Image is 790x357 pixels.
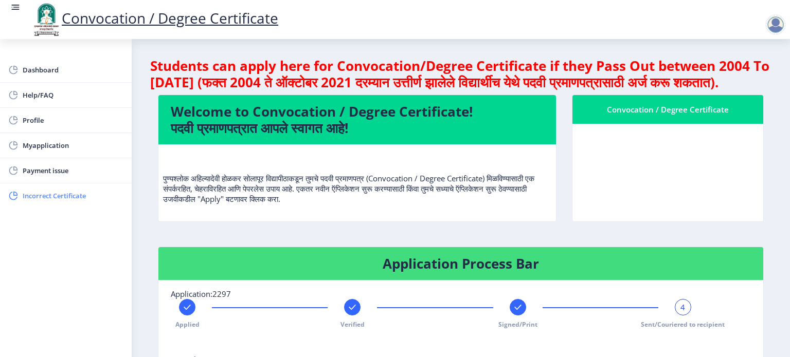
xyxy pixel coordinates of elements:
h4: Application Process Bar [171,255,751,272]
span: Signed/Print [498,320,537,329]
span: 4 [680,302,685,312]
h4: Students can apply here for Convocation/Degree Certificate if they Pass Out between 2004 To [DATE... [150,58,771,90]
span: Help/FAQ [23,89,123,101]
span: Application:2297 [171,289,231,299]
span: Myapplication [23,139,123,152]
h4: Welcome to Convocation / Degree Certificate! पदवी प्रमाणपत्रात आपले स्वागत आहे! [171,103,544,136]
span: Applied [175,320,200,329]
img: logo [31,2,62,37]
span: Dashboard [23,64,123,76]
span: Incorrect Certificate [23,190,123,202]
span: Payment issue [23,164,123,177]
div: Convocation / Degree Certificate [585,103,751,116]
a: Convocation / Degree Certificate [31,8,278,28]
span: Profile [23,114,123,126]
span: Verified [340,320,365,329]
span: Sent/Couriered to recipient [641,320,725,329]
p: पुण्यश्लोक अहिल्यादेवी होळकर सोलापूर विद्यापीठाकडून तुमचे पदवी प्रमाणपत्र (Convocation / Degree C... [163,153,551,204]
